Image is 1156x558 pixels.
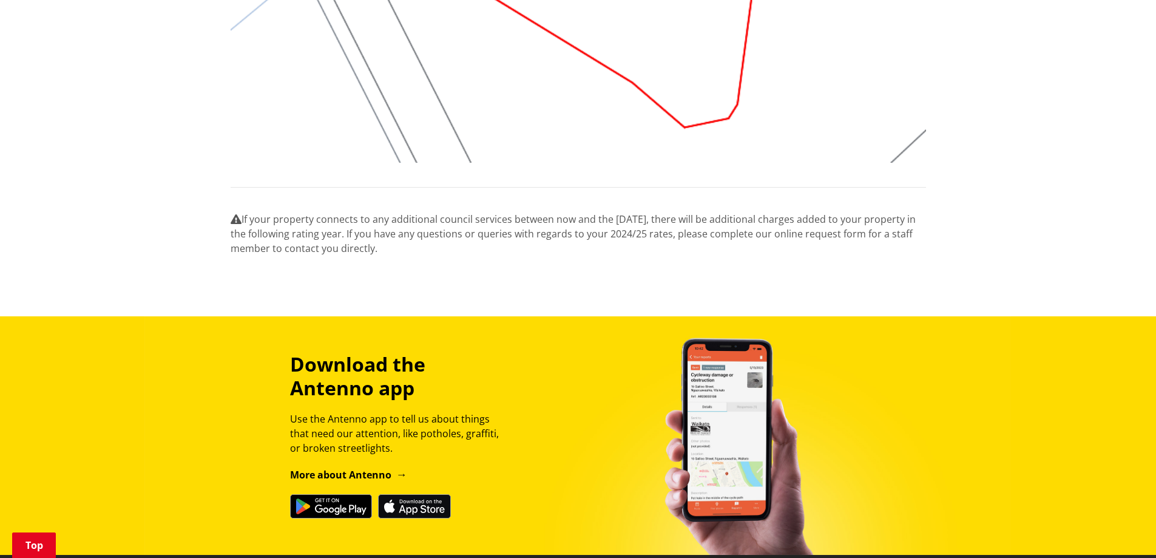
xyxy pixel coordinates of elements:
[290,494,372,519] img: Get it on Google Play
[290,468,407,481] a: More about Antenno
[1100,507,1144,551] iframe: Messenger Launcher
[12,532,56,558] a: Top
[290,353,510,400] h3: Download the Antenno app
[290,412,510,455] p: Use the Antenno app to tell us about things that need our attention, like potholes, graffiti, or ...
[378,494,451,519] img: Download on the App Store
[231,212,926,256] p: If your property connects to any additional council services between now and the [DATE], there wi...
